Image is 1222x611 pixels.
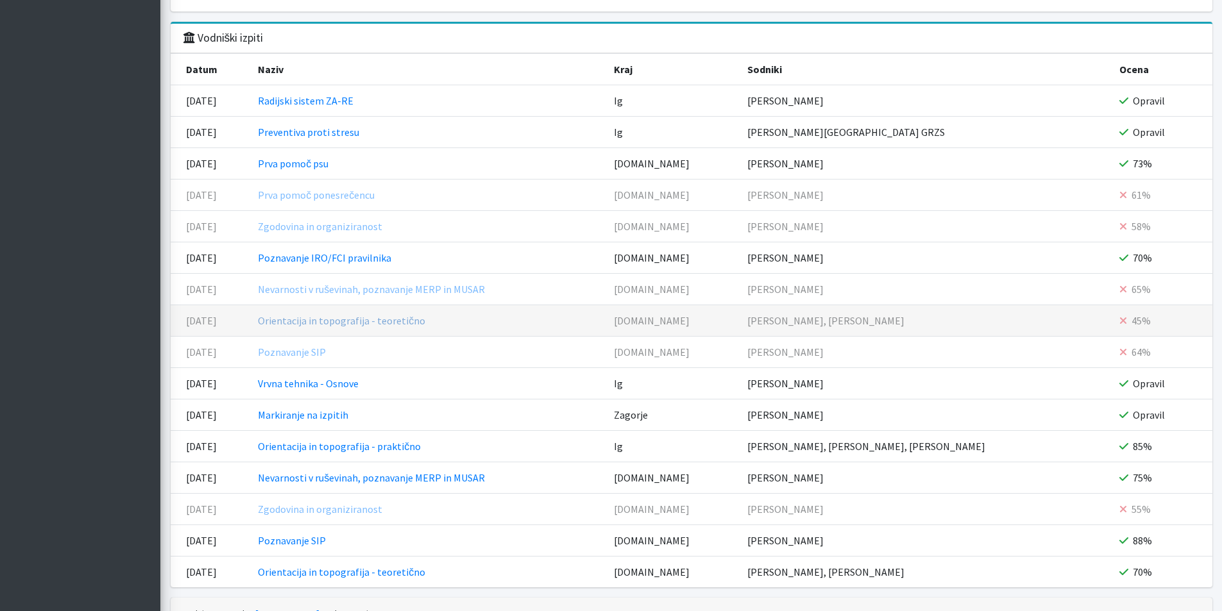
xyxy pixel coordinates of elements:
td: [DOMAIN_NAME] [606,494,740,525]
td: [DATE] [171,211,251,242]
span: 75% [1133,471,1152,484]
span: Opravil [1133,408,1165,421]
th: Sodniki [740,54,1111,85]
span: 61% [1132,188,1151,201]
th: Naziv [250,54,606,85]
a: Orientacija in topografija - teoretično [258,314,425,327]
span: Opravil [1133,126,1165,138]
td: [DOMAIN_NAME] [606,557,740,588]
a: Radijski sistem ZA-RE [258,94,353,107]
td: [DOMAIN_NAME] [606,211,740,242]
td: [DOMAIN_NAME] [606,525,740,557]
th: Kraj [606,54,740,85]
td: Ig [606,117,740,148]
span: 58% [1132,220,1151,233]
td: [PERSON_NAME] [740,368,1111,399]
td: [PERSON_NAME] [740,211,1111,242]
th: Ocena [1112,54,1212,85]
td: [PERSON_NAME][GEOGRAPHIC_DATA] GRZS [740,117,1111,148]
td: [DOMAIN_NAME] [606,148,740,180]
td: [PERSON_NAME] [740,337,1111,368]
span: 64% [1132,346,1151,358]
td: [DATE] [171,368,251,399]
a: Prva pomoč psu [258,157,328,170]
td: [DATE] [171,242,251,274]
td: [DOMAIN_NAME] [606,305,740,337]
td: [DATE] [171,399,251,431]
span: 65% [1132,283,1151,296]
td: [PERSON_NAME] [740,148,1111,180]
td: [PERSON_NAME] [740,242,1111,274]
td: [DATE] [171,525,251,557]
td: [DATE] [171,85,251,117]
td: [DATE] [171,274,251,305]
td: [DATE] [171,337,251,368]
span: 70% [1133,565,1152,578]
td: [PERSON_NAME], [PERSON_NAME] [740,557,1111,588]
span: 70% [1133,251,1152,264]
span: 55% [1132,503,1151,515]
td: [DATE] [171,117,251,148]
span: 73% [1133,157,1152,170]
td: [DOMAIN_NAME] [606,337,740,368]
td: [DOMAIN_NAME] [606,274,740,305]
td: Ig [606,431,740,462]
td: [DOMAIN_NAME] [606,180,740,211]
td: [PERSON_NAME] [740,494,1111,525]
td: [DATE] [171,494,251,525]
td: [PERSON_NAME] [740,525,1111,557]
td: [DOMAIN_NAME] [606,462,740,494]
td: [DATE] [171,431,251,462]
span: 45% [1132,314,1151,327]
span: 85% [1133,440,1152,453]
td: [PERSON_NAME] [740,462,1111,494]
a: Preventiva proti stresu [258,126,359,138]
td: [DATE] [171,305,251,337]
a: Markiranje na izpitih [258,408,348,421]
a: Nevarnosti v ruševinah, poznavanje MERP in MUSAR [258,471,485,484]
span: 88% [1133,534,1152,547]
a: Zgodovina in organiziranost [258,220,382,233]
td: [DOMAIN_NAME] [606,242,740,274]
a: Poznavanje SIP [258,346,326,358]
td: [PERSON_NAME] [740,85,1111,117]
span: Opravil [1133,94,1165,107]
td: [PERSON_NAME] [740,274,1111,305]
a: Orientacija in topografija - praktično [258,440,421,453]
a: Nevarnosti v ruševinah, poznavanje MERP in MUSAR [258,283,485,296]
td: [DATE] [171,180,251,211]
a: Poznavanje IRO/FCI pravilnika [258,251,391,264]
td: [DATE] [171,462,251,494]
h3: Vodniški izpiti [183,31,264,45]
th: Datum [171,54,251,85]
span: Opravil [1133,377,1165,390]
td: [DATE] [171,557,251,588]
a: Zgodovina in organiziranost [258,503,382,515]
td: Ig [606,368,740,399]
td: [DATE] [171,148,251,180]
a: Prva pomoč ponesrečencu [258,188,375,201]
td: Zagorje [606,399,740,431]
td: [PERSON_NAME], [PERSON_NAME], [PERSON_NAME] [740,431,1111,462]
a: Poznavanje SIP [258,534,326,547]
td: [PERSON_NAME], [PERSON_NAME] [740,305,1111,337]
a: Vrvna tehnika - Osnove [258,377,359,390]
td: [PERSON_NAME] [740,180,1111,211]
a: Orientacija in topografija - teoretično [258,565,425,578]
td: [PERSON_NAME] [740,399,1111,431]
td: Ig [606,85,740,117]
